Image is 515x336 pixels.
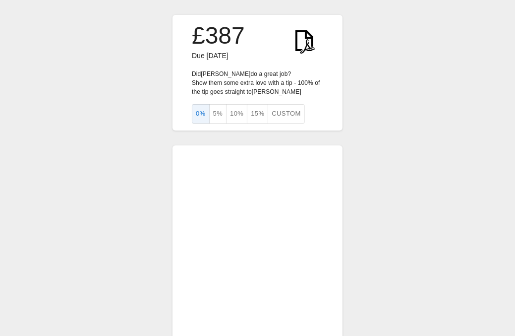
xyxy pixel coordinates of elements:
p: Did [PERSON_NAME] do a great job? Show them some extra love with a tip - 100% of the tip goes str... [192,69,323,96]
img: KWtEnYElUAjQEnRfPUW9W5ea6t5aBiGYRiGYRiGYRg1o9H4B2ScLFicwGxqAAAAAElFTkSuQmCC [286,22,323,60]
button: 15% [247,104,268,124]
span: Due [DATE] [192,52,229,60]
button: 10% [226,104,247,124]
button: Custom [268,104,304,124]
button: 0% [192,104,210,124]
button: 5% [209,104,227,124]
h3: £387 [192,22,245,50]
